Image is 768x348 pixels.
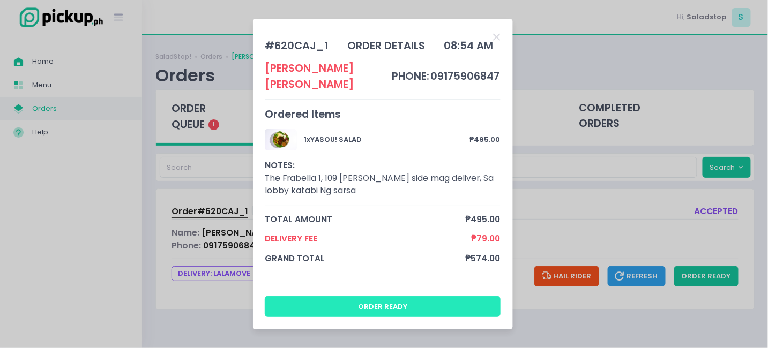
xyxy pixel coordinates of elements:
[265,232,472,245] span: Delivery Fee
[265,296,501,316] button: order ready
[265,252,466,264] span: grand total
[265,213,466,225] span: total amount
[392,60,430,92] td: phone:
[444,38,494,54] div: 08:54 AM
[265,107,501,122] div: Ordered Items
[494,31,501,42] button: Close
[265,60,392,92] div: [PERSON_NAME] [PERSON_NAME]
[431,69,500,84] span: 09175906847
[466,252,501,264] span: ₱574.00
[466,213,501,225] span: ₱495.00
[347,38,425,54] div: order details
[265,38,328,54] div: # 620CAJ_1
[472,232,501,245] span: ₱79.00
